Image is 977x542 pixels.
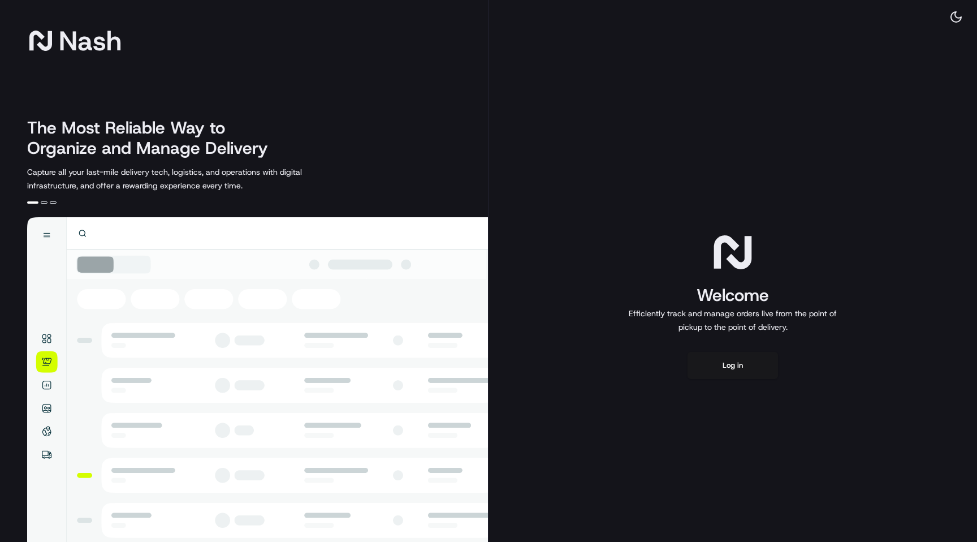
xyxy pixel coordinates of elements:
[624,284,841,307] h1: Welcome
[27,118,280,158] h2: The Most Reliable Way to Organize and Manage Delivery
[624,307,841,334] p: Efficiently track and manage orders live from the point of pickup to the point of delivery.
[27,165,353,192] p: Capture all your last-mile delivery tech, logistics, and operations with digital infrastructure, ...
[59,29,122,52] span: Nash
[688,352,778,379] button: Log in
